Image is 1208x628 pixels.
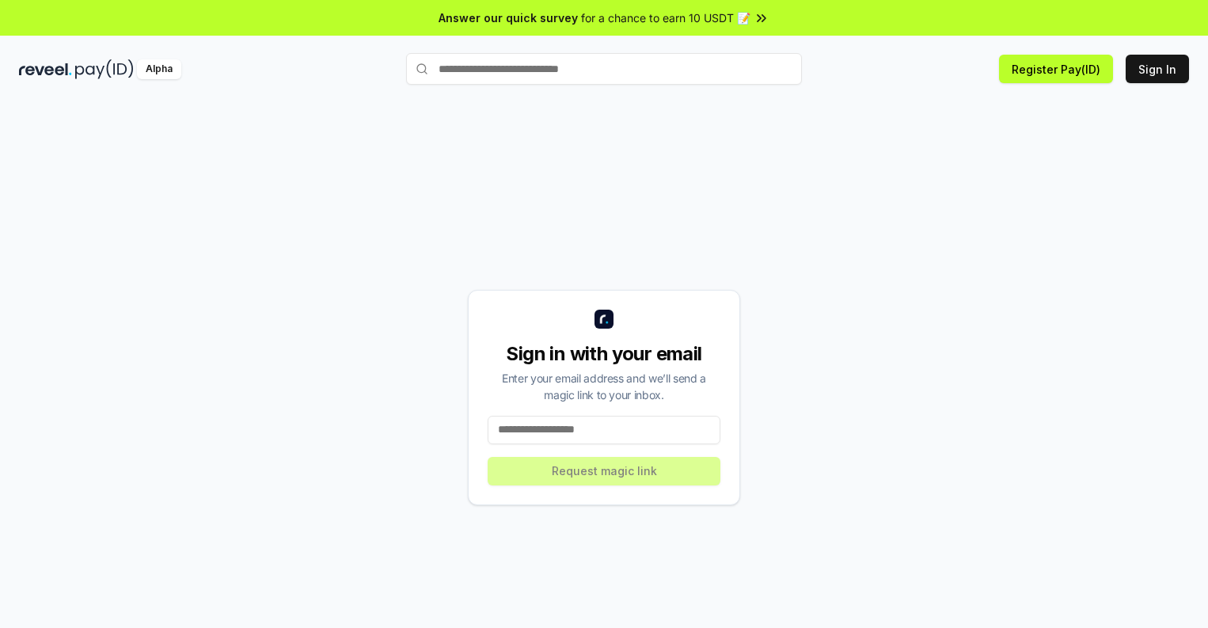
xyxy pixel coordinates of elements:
button: Sign In [1126,55,1189,83]
button: Register Pay(ID) [999,55,1113,83]
span: for a chance to earn 10 USDT 📝 [581,10,750,26]
img: pay_id [75,59,134,79]
div: Sign in with your email [488,341,720,367]
span: Answer our quick survey [439,10,578,26]
img: reveel_dark [19,59,72,79]
div: Alpha [137,59,181,79]
div: Enter your email address and we’ll send a magic link to your inbox. [488,370,720,403]
img: logo_small [595,310,613,329]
